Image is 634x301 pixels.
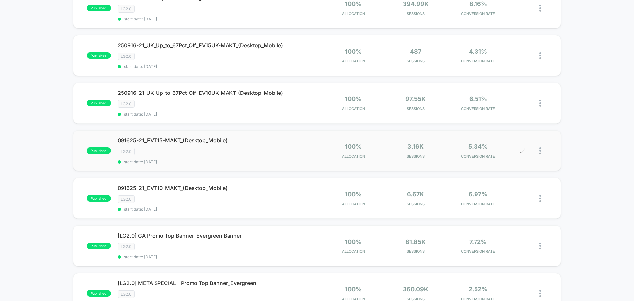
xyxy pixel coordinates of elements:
[405,95,426,102] span: 97.55k
[118,53,135,60] span: LG2.0
[345,95,362,102] span: 100%
[345,191,362,198] span: 100%
[118,290,135,298] span: LG2.0
[342,202,365,206] span: Allocation
[539,52,541,59] img: close
[410,48,421,55] span: 487
[87,195,111,202] span: published
[342,106,365,111] span: Allocation
[407,143,424,150] span: 3.16k
[539,243,541,249] img: close
[403,286,428,293] span: 360.09k
[386,106,445,111] span: Sessions
[345,238,362,245] span: 100%
[118,5,135,13] span: LG2.0
[403,0,429,7] span: 394.99k
[386,249,445,254] span: Sessions
[345,48,362,55] span: 100%
[118,185,317,191] span: 091625-21_EVT10-MAKT_(Desktop_Mobile)
[448,202,508,206] span: CONVERSION RATE
[118,90,317,96] span: 250916-21_UK_Up_to_67Pct_Off_EV10UK-MAKT_(Desktop_Mobile)
[87,5,111,11] span: published
[448,249,508,254] span: CONVERSION RATE
[539,195,541,202] img: close
[87,243,111,249] span: published
[539,5,541,12] img: close
[118,195,135,203] span: LG2.0
[118,280,317,286] span: [LG2.0] META SPECIAL - Promo Top Banner_Evergreen
[539,290,541,297] img: close
[118,254,317,259] span: start date: [DATE]
[407,191,424,198] span: 6.67k
[342,249,365,254] span: Allocation
[448,154,508,159] span: CONVERSION RATE
[386,154,445,159] span: Sessions
[342,59,365,63] span: Allocation
[118,159,317,164] span: start date: [DATE]
[118,137,317,144] span: 091625-21_EVT15-MAKT_(Desktop_Mobile)
[118,17,317,21] span: start date: [DATE]
[118,148,135,155] span: LG2.0
[405,238,426,245] span: 81.85k
[118,207,317,212] span: start date: [DATE]
[87,290,111,297] span: published
[87,52,111,59] span: published
[118,112,317,117] span: start date: [DATE]
[345,286,362,293] span: 100%
[386,11,445,16] span: Sessions
[87,147,111,154] span: published
[118,42,317,49] span: 250916-21_UK_Up_to_67Pct_Off_EV15UK-MAKT_(Desktop_Mobile)
[448,106,508,111] span: CONVERSION RATE
[469,0,487,7] span: 8.16%
[345,0,362,7] span: 100%
[118,100,135,108] span: LG2.0
[469,286,487,293] span: 2.52%
[448,11,508,16] span: CONVERSION RATE
[386,202,445,206] span: Sessions
[468,143,488,150] span: 5.34%
[342,11,365,16] span: Allocation
[539,100,541,107] img: close
[386,59,445,63] span: Sessions
[448,59,508,63] span: CONVERSION RATE
[342,154,365,159] span: Allocation
[87,100,111,106] span: published
[539,147,541,154] img: close
[469,48,487,55] span: 4.31%
[118,232,317,239] span: [LG2.0] CA Promo Top Banner_Evergreen Banner
[469,238,487,245] span: 7.72%
[469,191,487,198] span: 6.97%
[469,95,487,102] span: 6.51%
[118,243,135,250] span: LG2.0
[345,143,362,150] span: 100%
[118,64,317,69] span: start date: [DATE]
